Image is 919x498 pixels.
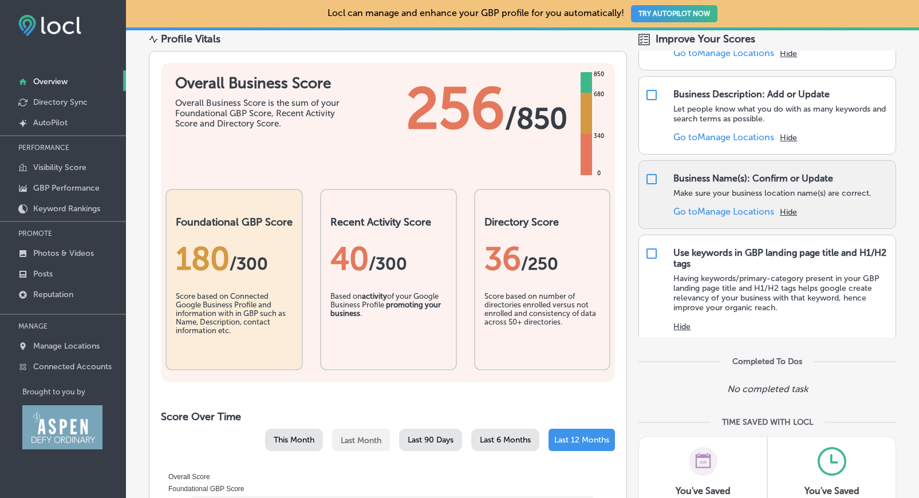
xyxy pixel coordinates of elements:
div: Based on of your Google Business Profile . [330,292,447,349]
button: Hide [780,207,797,217]
p: Directory Sync [33,97,88,107]
div: 850 [591,70,606,79]
p: Having keywords/primary-category present in your GBP landing page title and H1/H2 tags helps goog... [673,274,890,313]
button: Hide [780,49,797,58]
span: Last 90 Days [408,435,453,445]
p: No completed task [727,384,808,394]
div: 340 [591,132,606,141]
p: Visibility Score [33,163,86,172]
span: /250 [521,254,558,274]
div: 40 [330,240,447,278]
h3: You've Saved [676,485,731,496]
p: Overview [33,77,68,86]
div: TIME SAVED WITH LOCL [722,417,813,427]
div: Score based on Connected Google Business Profile and information with in GBP such as Name, Descri... [176,292,293,349]
h1: Overall Business Score [175,74,347,92]
p: Brought to you by [22,388,126,396]
img: fda3e92497d09a02dc62c9cd864e3231.png [18,15,81,36]
div: Completed To Dos [732,357,802,366]
p: GBP Performance [33,183,100,193]
span: / 850 [505,101,567,136]
h3: You've Saved [804,485,859,496]
span: Foundational GBP Score [160,485,244,493]
p: Keyword Rankings [33,204,100,214]
div: 180 [176,240,293,278]
span: /300 [369,254,407,274]
p: Let people know what you do with as many keywords and search terms as possible. [673,104,890,124]
span: / 300 [230,254,268,274]
div: Business Name(s): Confirm or Update [673,173,833,184]
a: Go toManage Locations [673,48,774,58]
div: 680 [591,90,606,99]
button: TRY AUTOPILOT NOW [631,5,717,22]
span: Overall Score [160,473,210,481]
div: Use keywords in GBP landing page title and H1/H2 tags [673,247,890,269]
p: Photos & Videos [33,248,94,258]
div: Score based on number of directories enrolled versus not enrolled and consistency of data across ... [484,292,601,349]
img: Aspen [22,405,102,449]
span: 256 [406,74,505,143]
p: Manage Locations [33,341,100,351]
div: Profile Vitals [161,33,220,45]
a: Go toManage Locations [673,206,774,217]
h2: Foundational GBP Score [176,216,293,228]
span: Improve Your Scores [656,33,755,45]
button: Hide [673,322,691,331]
div: Overall Business Score is the sum of your Foundational GBP Score, Recent Activity Score and Direc... [175,98,347,129]
span: Last 6 Months [480,435,531,445]
h2: Score Over Time [161,410,615,423]
button: Hide [780,133,797,143]
div: 0 [595,169,603,178]
p: Posts [33,269,53,279]
span: Last Month [341,436,381,445]
span: Last 12 Months [554,435,609,445]
b: activity [362,292,387,301]
p: Reputation [33,290,73,299]
h2: Recent Activity Score [330,216,447,228]
div: Business Description: Add or Update [673,89,830,100]
p: Make sure your business location name(s) are correct. [673,188,871,198]
p: Connected Accounts [33,362,112,371]
p: AutoPilot [33,118,68,128]
div: 36 [484,240,601,278]
h2: Directory Score [484,216,601,228]
a: Go toManage Locations [673,132,774,143]
b: promoting your business [330,301,441,318]
span: This Month [274,435,314,445]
